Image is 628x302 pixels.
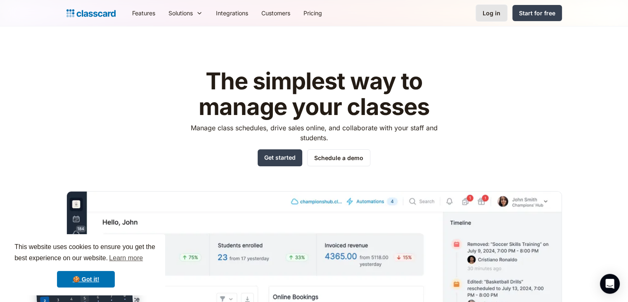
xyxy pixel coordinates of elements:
[183,123,445,143] p: Manage class schedules, drive sales online, and collaborate with your staff and students.
[14,242,157,264] span: This website uses cookies to ensure you get the best experience on our website.
[600,274,620,294] div: Open Intercom Messenger
[162,4,209,22] div: Solutions
[512,5,562,21] a: Start for free
[57,271,115,288] a: dismiss cookie message
[476,5,507,22] a: Log in
[255,4,297,22] a: Customers
[258,149,302,166] a: Get started
[126,4,162,22] a: Features
[519,9,555,17] div: Start for free
[66,7,116,19] a: home
[108,252,144,264] a: learn more about cookies
[183,69,445,120] h1: The simplest way to manage your classes
[307,149,370,166] a: Schedule a demo
[483,9,500,17] div: Log in
[297,4,329,22] a: Pricing
[168,9,193,17] div: Solutions
[7,234,165,295] div: cookieconsent
[209,4,255,22] a: Integrations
